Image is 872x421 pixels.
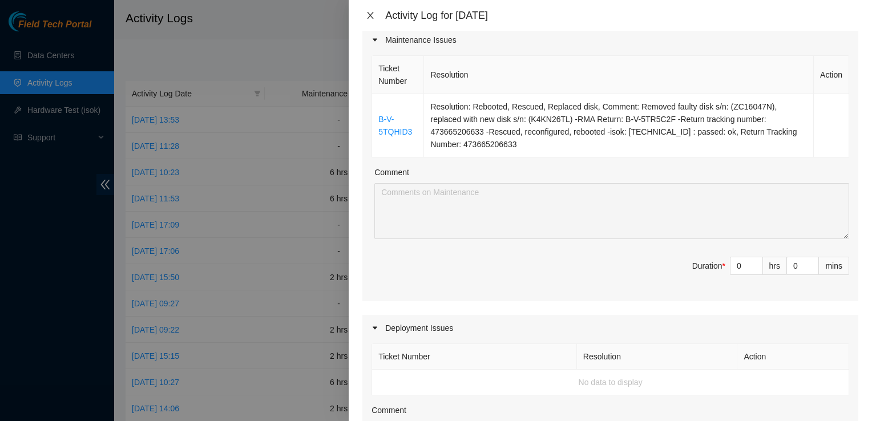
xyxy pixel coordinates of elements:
[378,115,412,136] a: B-V-5TQHID3
[372,56,424,94] th: Ticket Number
[362,27,858,53] div: Maintenance Issues
[362,10,378,21] button: Close
[577,344,738,370] th: Resolution
[424,94,814,157] td: Resolution: Rebooted, Rescued, Replaced disk, Comment: Removed faulty disk s/n: (ZC16047N), repla...
[372,404,406,416] label: Comment
[372,325,378,331] span: caret-right
[763,257,787,275] div: hrs
[819,257,849,275] div: mins
[814,56,849,94] th: Action
[692,260,725,272] div: Duration
[424,56,814,94] th: Resolution
[374,166,409,179] label: Comment
[372,37,378,43] span: caret-right
[366,11,375,20] span: close
[374,183,849,239] textarea: Comment
[737,344,849,370] th: Action
[362,315,858,341] div: Deployment Issues
[372,370,849,395] td: No data to display
[372,344,577,370] th: Ticket Number
[385,9,858,22] div: Activity Log for [DATE]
